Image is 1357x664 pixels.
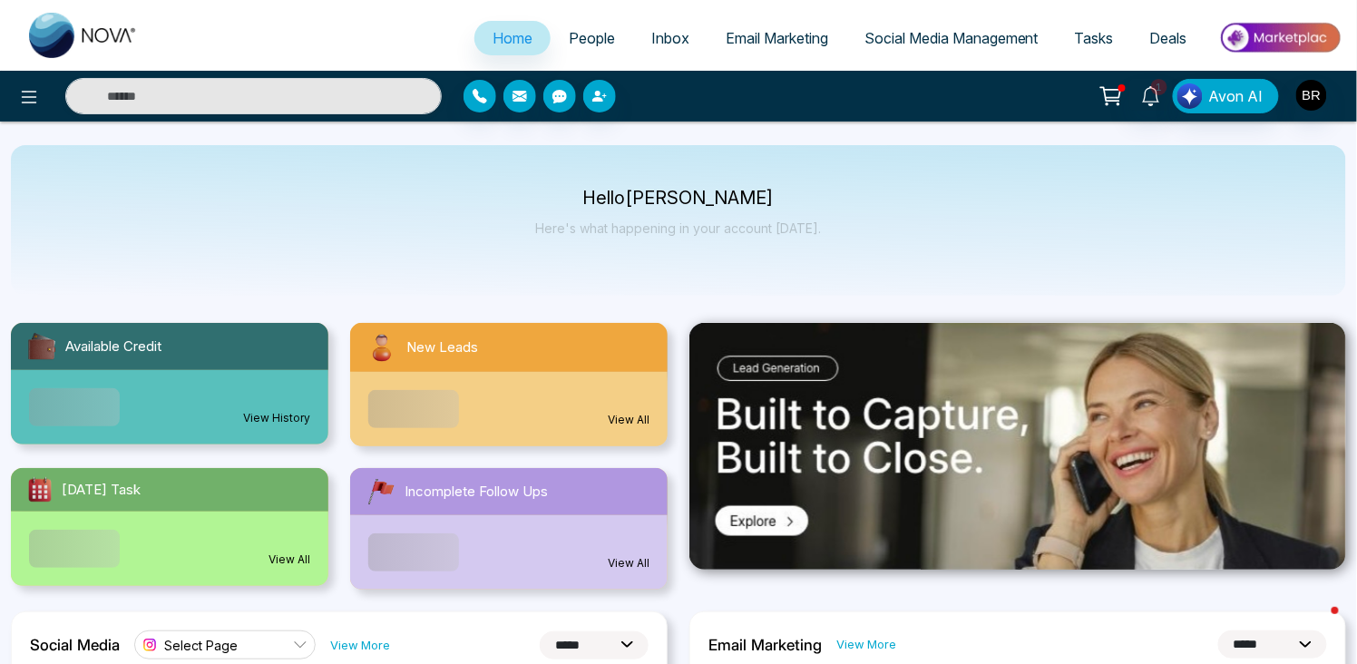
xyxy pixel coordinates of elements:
[62,480,141,501] span: [DATE] Task
[1295,602,1339,646] iframe: Intercom live chat
[569,29,615,47] span: People
[365,330,399,365] img: newLeads.svg
[864,29,1039,47] span: Social Media Management
[29,13,138,58] img: Nova CRM Logo
[1215,17,1346,58] img: Market-place.gif
[365,475,397,508] img: followUps.svg
[651,29,689,47] span: Inbox
[1177,83,1203,109] img: Lead Flow
[268,552,310,568] a: View All
[536,220,822,236] p: Here's what happening in your account [DATE].
[708,636,822,654] h2: Email Marketing
[65,337,161,357] span: Available Credit
[405,482,548,503] span: Incomplete Follow Ups
[689,323,1346,570] img: .
[536,190,822,206] p: Hello [PERSON_NAME]
[1129,79,1173,111] a: 1
[1173,79,1279,113] button: Avon AI
[1075,29,1114,47] span: Tasks
[164,637,238,654] span: Select Page
[608,412,649,428] a: View All
[1151,79,1167,95] span: 1
[608,555,649,571] a: View All
[633,21,708,55] a: Inbox
[846,21,1057,55] a: Social Media Management
[551,21,633,55] a: People
[141,636,159,654] img: instagram
[1132,21,1206,55] a: Deals
[1209,85,1264,107] span: Avon AI
[406,337,478,358] span: New Leads
[1296,80,1327,111] img: User Avatar
[330,637,390,654] a: View More
[726,29,828,47] span: Email Marketing
[339,323,678,446] a: New LeadsView All
[25,475,54,504] img: todayTask.svg
[1057,21,1132,55] a: Tasks
[474,21,551,55] a: Home
[1150,29,1187,47] span: Deals
[25,330,58,363] img: availableCredit.svg
[30,636,120,654] h2: Social Media
[836,636,896,653] a: View More
[243,410,310,426] a: View History
[493,29,532,47] span: Home
[339,468,678,590] a: Incomplete Follow UpsView All
[708,21,846,55] a: Email Marketing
